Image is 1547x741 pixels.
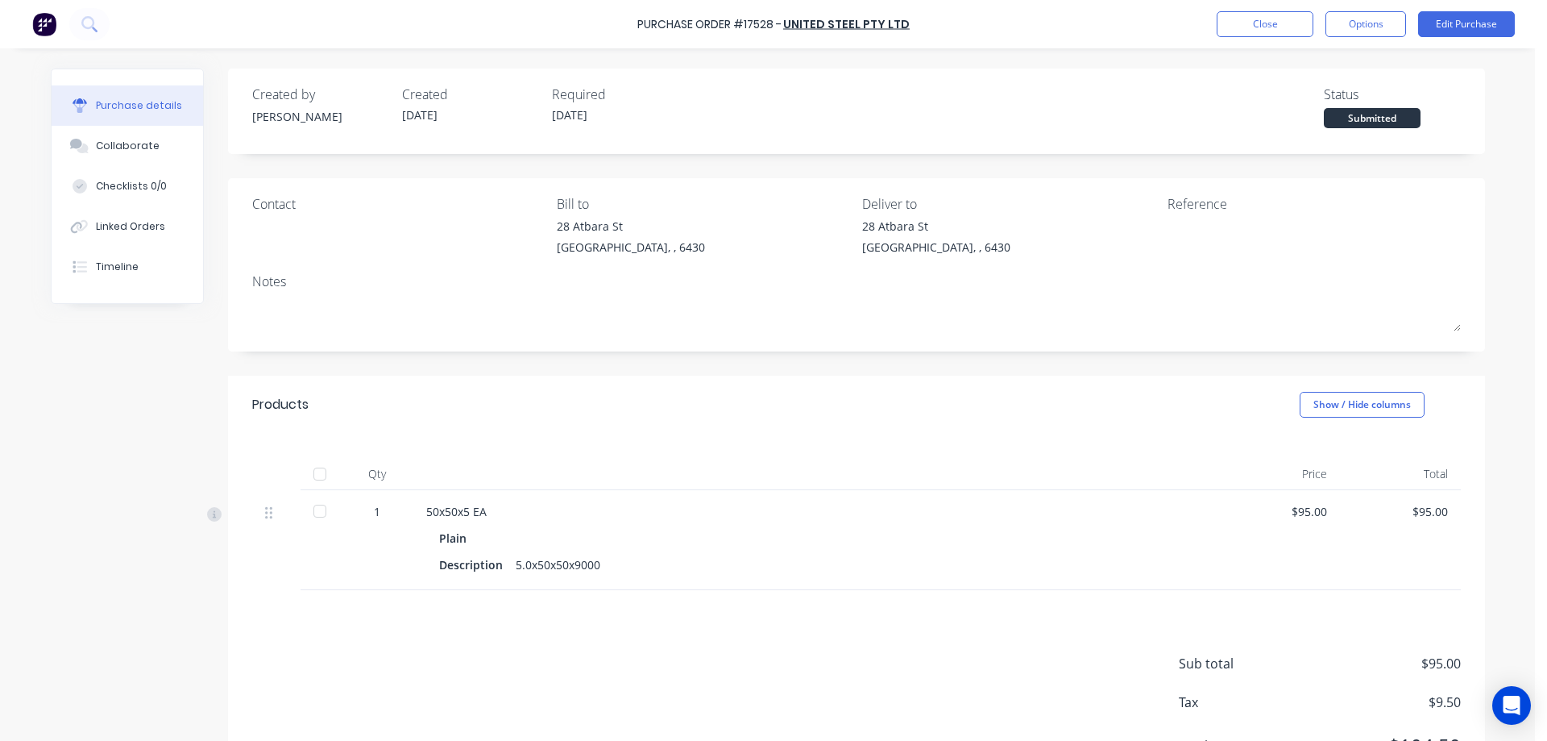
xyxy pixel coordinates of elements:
div: Linked Orders [96,219,165,234]
div: [GEOGRAPHIC_DATA], , 6430 [862,239,1010,256]
div: Plain [439,527,473,550]
div: 28 Atbara St [557,218,705,235]
div: Purchase Order #17528 - [637,16,782,33]
div: Notes [252,272,1461,291]
div: Products [252,395,309,414]
div: 28 Atbara St [862,218,1010,235]
div: 50x50x5 EA [426,503,1206,520]
button: Close [1217,11,1313,37]
div: Bill to [557,194,850,214]
div: Submitted [1324,108,1421,128]
button: Timeline [52,247,203,287]
div: Deliver to [862,194,1155,214]
div: Description [439,553,516,577]
button: Checklists 0/0 [52,166,203,206]
a: United Steel Pty Ltd [783,16,910,32]
div: Created [402,85,539,104]
div: Required [552,85,689,104]
div: [PERSON_NAME] [252,108,389,125]
div: 1 [354,503,400,520]
div: Reference [1168,194,1461,214]
div: Price [1219,458,1340,490]
div: Qty [341,458,413,490]
span: Sub total [1179,654,1300,673]
div: Status [1324,85,1461,104]
button: Show / Hide columns [1300,392,1425,418]
div: $95.00 [1353,503,1448,520]
button: Linked Orders [52,206,203,247]
div: Created by [252,85,389,104]
div: Checklists 0/0 [96,179,167,194]
div: 5.0x50x50x9000 [516,553,600,577]
button: Purchase details [52,85,203,126]
button: Edit Purchase [1418,11,1515,37]
span: Tax [1179,693,1300,712]
span: $95.00 [1300,654,1461,673]
div: Total [1340,458,1461,490]
div: $95.00 [1232,503,1327,520]
div: Contact [252,194,545,214]
div: Open Intercom Messenger [1492,686,1531,725]
div: [GEOGRAPHIC_DATA], , 6430 [557,239,705,256]
div: Collaborate [96,139,160,153]
div: Timeline [96,260,139,274]
div: Purchase details [96,98,182,113]
span: $9.50 [1300,693,1461,712]
img: Factory [32,12,56,36]
button: Collaborate [52,126,203,166]
button: Options [1325,11,1406,37]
